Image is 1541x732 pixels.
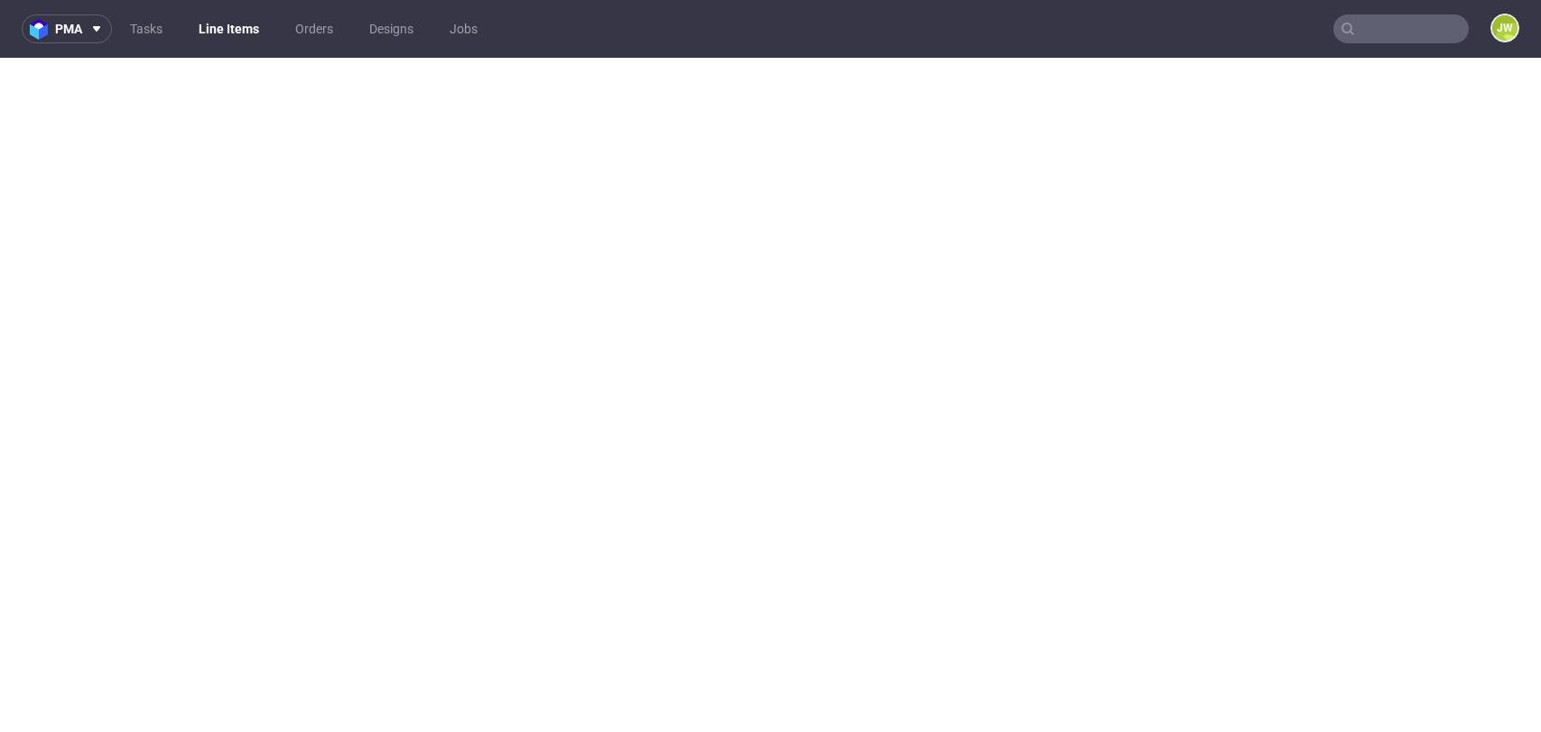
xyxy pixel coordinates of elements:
a: Tasks [119,14,173,43]
span: pma [55,23,82,35]
img: logo [30,19,55,40]
button: pma [22,14,112,43]
a: Jobs [439,14,488,43]
a: Designs [358,14,424,43]
a: Line Items [188,14,270,43]
figcaption: JW [1492,15,1518,41]
a: Orders [284,14,344,43]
